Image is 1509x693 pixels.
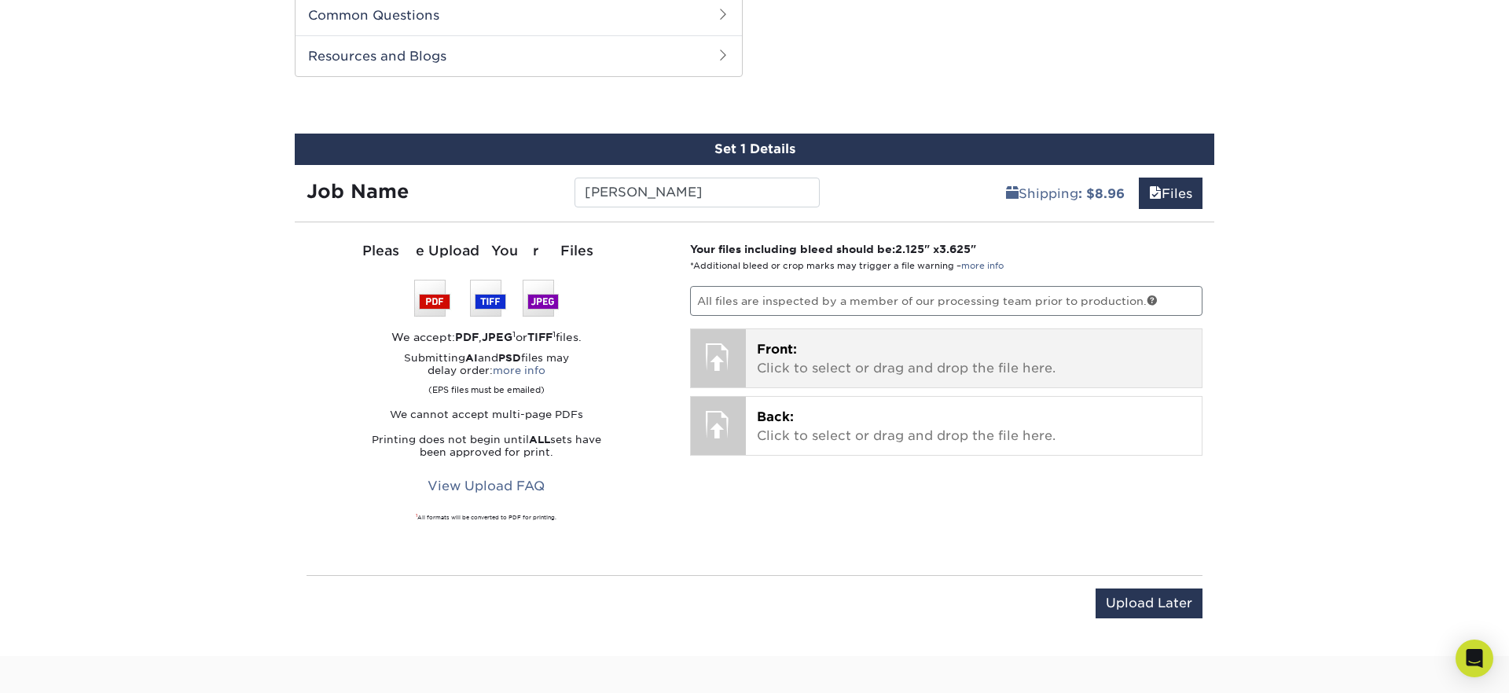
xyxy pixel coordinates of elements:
a: more info [961,261,1004,271]
strong: Your files including bleed should be: " x " [690,243,976,255]
span: Front: [757,342,797,357]
sup: 1 [512,329,516,339]
strong: TIFF [527,331,553,343]
div: Open Intercom Messenger [1456,640,1493,677]
small: (EPS files must be emailed) [428,377,545,396]
div: We accept: , or files. [307,329,666,345]
a: View Upload FAQ [417,471,555,501]
small: *Additional bleed or crop marks may trigger a file warning – [690,261,1004,271]
div: All formats will be converted to PDF for printing. [307,514,666,522]
strong: JPEG [482,331,512,343]
strong: Job Name [307,180,409,203]
sup: 1 [416,513,417,518]
strong: ALL [529,434,550,445]
span: 2.125 [895,243,924,255]
strong: PSD [498,352,521,364]
input: Enter a job name [575,178,819,207]
span: Back: [757,409,794,424]
b: : $8.96 [1078,186,1125,201]
p: Click to select or drag and drop the file here. [757,408,1191,445]
p: Printing does not begin until sets have been approved for print. [307,434,666,459]
iframe: Google Customer Reviews [4,645,134,687]
p: We cannot accept multi-page PDFs [307,409,666,421]
span: shipping [1006,186,1019,201]
p: Submitting and files may delay order: [307,352,666,396]
span: 3.625 [939,243,971,255]
p: Click to select or drag and drop the file here. [757,340,1191,378]
h2: Resources and Blogs [296,35,742,76]
span: files [1149,186,1162,201]
sup: 1 [553,329,556,339]
a: Shipping: $8.96 [996,178,1135,209]
strong: PDF [455,331,479,343]
a: more info [493,365,545,376]
div: Please Upload Your Files [307,241,666,262]
a: Files [1139,178,1202,209]
img: We accept: PSD, TIFF, or JPEG (JPG) [414,280,559,317]
strong: AI [465,352,478,364]
div: Set 1 Details [295,134,1214,165]
p: All files are inspected by a member of our processing team prior to production. [690,286,1203,316]
input: Upload Later [1096,588,1202,618]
